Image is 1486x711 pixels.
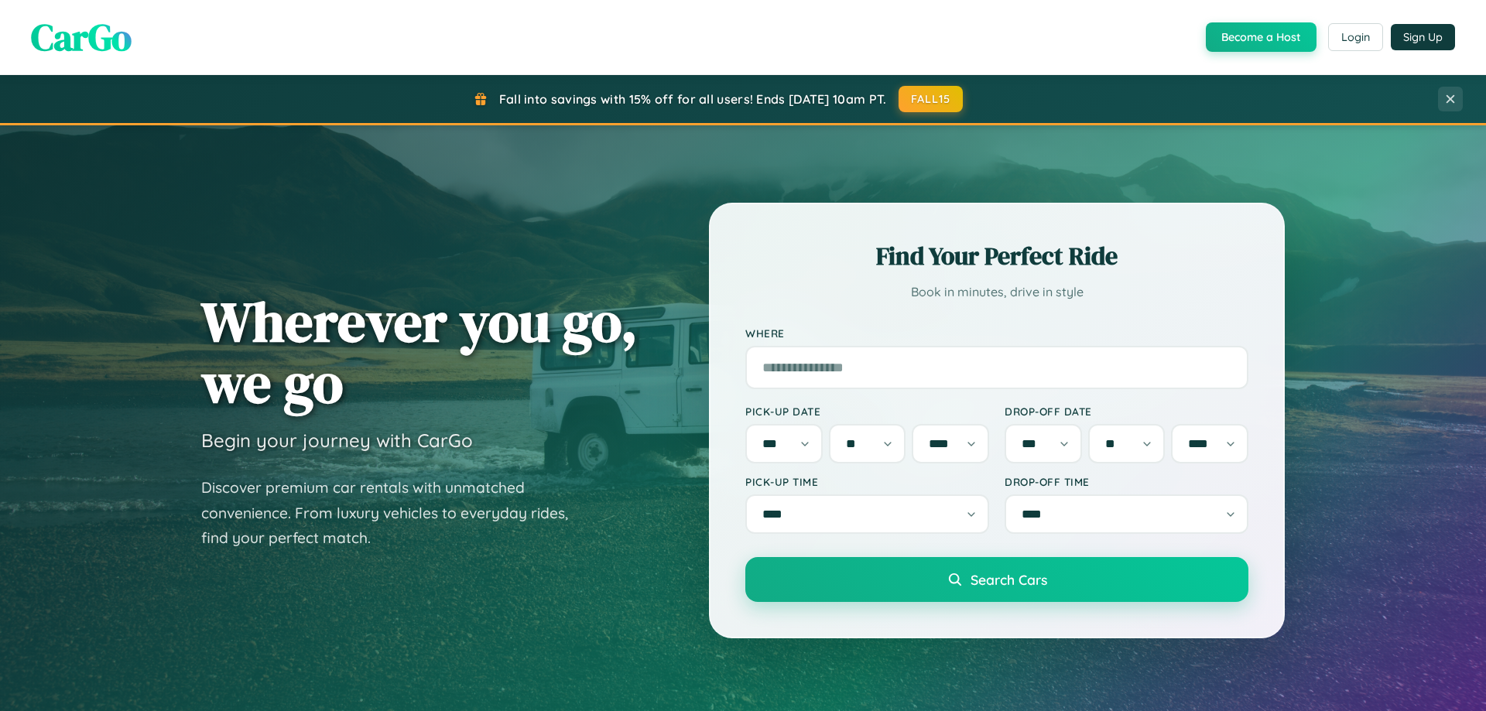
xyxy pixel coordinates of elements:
button: Become a Host [1206,22,1317,52]
span: Fall into savings with 15% off for all users! Ends [DATE] 10am PT. [499,91,887,107]
span: Search Cars [971,571,1047,588]
button: Search Cars [745,557,1248,602]
p: Discover premium car rentals with unmatched convenience. From luxury vehicles to everyday rides, ... [201,475,588,551]
h1: Wherever you go, we go [201,291,638,413]
label: Pick-up Time [745,475,989,488]
label: Pick-up Date [745,405,989,418]
label: Drop-off Time [1005,475,1248,488]
span: CarGo [31,12,132,63]
button: FALL15 [899,86,964,112]
button: Sign Up [1391,24,1455,50]
p: Book in minutes, drive in style [745,281,1248,303]
label: Drop-off Date [1005,405,1248,418]
h2: Find Your Perfect Ride [745,239,1248,273]
button: Login [1328,23,1383,51]
label: Where [745,326,1248,340]
h3: Begin your journey with CarGo [201,429,473,452]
